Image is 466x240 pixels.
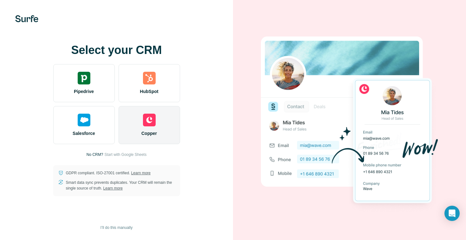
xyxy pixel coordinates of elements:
[15,15,38,22] img: Surfe's logo
[96,223,137,232] button: I’ll do this manually
[73,130,95,137] span: Salesforce
[444,206,460,221] div: Open Intercom Messenger
[140,88,158,95] span: HubSpot
[141,130,157,137] span: Copper
[66,180,175,191] p: Smart data sync prevents duplicates. Your CRM will remain the single source of truth.
[100,225,133,230] span: I’ll do this manually
[261,26,438,214] img: COPPER image
[143,114,156,126] img: copper's logo
[74,88,94,95] span: Pipedrive
[131,171,151,175] a: Learn more
[87,152,103,157] p: No CRM?
[78,72,90,84] img: pipedrive's logo
[53,44,180,57] h1: Select your CRM
[66,170,151,176] p: GDPR compliant. ISO-27001 certified.
[78,114,90,126] img: salesforce's logo
[103,186,123,190] a: Learn more
[104,152,146,157] button: Start with Google Sheets
[143,72,156,84] img: hubspot's logo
